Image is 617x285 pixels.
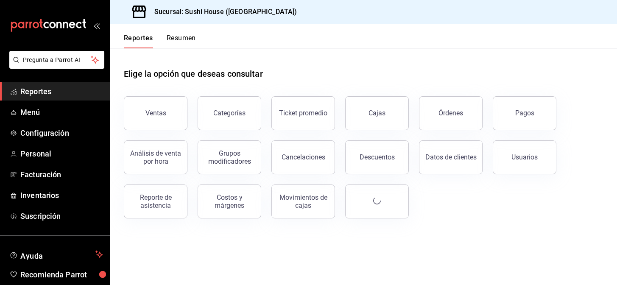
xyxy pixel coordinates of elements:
[369,109,385,117] div: Cajas
[271,184,335,218] button: Movimientos de cajas
[20,148,103,159] span: Personal
[360,153,395,161] div: Descuentos
[93,22,100,29] button: open_drawer_menu
[9,51,104,69] button: Pregunta a Parrot AI
[124,140,187,174] button: Análisis de venta por hora
[213,109,246,117] div: Categorías
[124,34,153,48] button: Reportes
[198,140,261,174] button: Grupos modificadores
[124,96,187,130] button: Ventas
[6,61,104,70] a: Pregunta a Parrot AI
[124,184,187,218] button: Reporte de asistencia
[148,7,297,17] h3: Sucursal: Sushi House ([GEOGRAPHIC_DATA])
[277,193,329,210] div: Movimientos de cajas
[20,249,92,260] span: Ayuda
[203,149,256,165] div: Grupos modificadores
[279,109,327,117] div: Ticket promedio
[425,153,477,161] div: Datos de clientes
[129,149,182,165] div: Análisis de venta por hora
[20,190,103,201] span: Inventarios
[20,106,103,118] span: Menú
[419,96,483,130] button: Órdenes
[20,86,103,97] span: Reportes
[20,210,103,222] span: Suscripción
[493,96,556,130] button: Pagos
[145,109,166,117] div: Ventas
[419,140,483,174] button: Datos de clientes
[23,56,91,64] span: Pregunta a Parrot AI
[20,127,103,139] span: Configuración
[493,140,556,174] button: Usuarios
[124,34,196,48] div: navigation tabs
[271,96,335,130] button: Ticket promedio
[198,184,261,218] button: Costos y márgenes
[515,109,534,117] div: Pagos
[438,109,463,117] div: Órdenes
[511,153,538,161] div: Usuarios
[345,96,409,130] button: Cajas
[20,269,103,280] span: Recomienda Parrot
[203,193,256,210] div: Costos y márgenes
[345,140,409,174] button: Descuentos
[198,96,261,130] button: Categorías
[271,140,335,174] button: Cancelaciones
[20,169,103,180] span: Facturación
[167,34,196,48] button: Resumen
[129,193,182,210] div: Reporte de asistencia
[124,67,263,80] h1: Elige la opción que deseas consultar
[282,153,325,161] div: Cancelaciones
